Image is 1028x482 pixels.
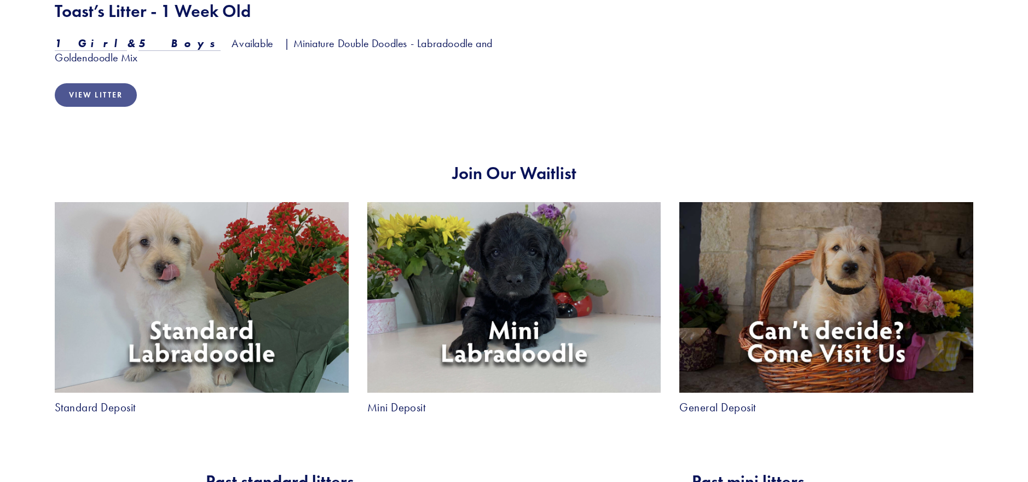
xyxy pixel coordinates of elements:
img: Standard Deposit [55,202,349,392]
a: General Deposit [679,402,755,414]
a: View Litter [55,83,137,107]
img: General Deposit [679,202,973,392]
a: Standard Deposit [55,402,136,414]
a: 1 Girl [55,37,127,51]
h3: Available | Miniature Double Doodles - Labradoodle and Goldendoodle Mix [55,36,505,65]
h2: Toast’s Litter - 1 Week Old [55,1,505,21]
h2: Join Our Waitlist [55,163,973,183]
a: 5 Boys [138,37,221,51]
a: Mini Deposit [367,402,426,414]
em: 5 Boys [138,37,221,50]
img: Mini Deposit [367,202,661,392]
em: & [127,37,139,50]
em: 1 Girl [55,37,127,50]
